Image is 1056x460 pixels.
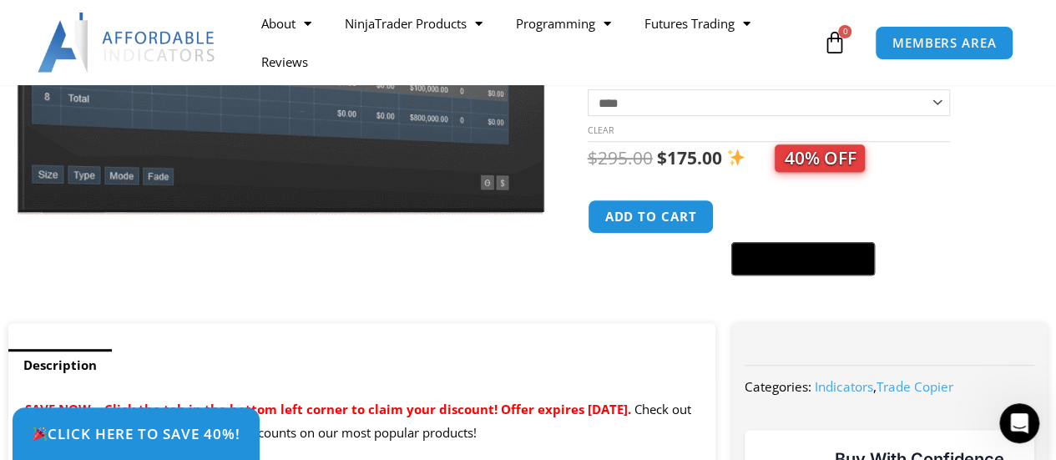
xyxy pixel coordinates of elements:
a: Description [8,349,112,382]
a: Clear options [588,124,614,136]
a: Indicators [815,378,872,395]
span: Categories: [745,378,811,395]
span: SAVE NOW – Click the tab in the bottom left corner to claim your discount! Offer expires [DATE]. [25,401,631,417]
a: Programming [499,4,628,43]
iframe: Intercom live chat [999,403,1039,443]
button: Add to cart [588,200,715,234]
a: 0 [797,18,871,67]
bdi: 295.00 [588,146,653,169]
span: Click Here to save 40%! [32,427,240,441]
a: 🎉Click Here to save 40%! [13,407,260,460]
img: 🎉 [33,427,47,441]
a: NinjaTrader Products [328,4,499,43]
img: ✨ [727,149,745,166]
iframe: PayPal Message 1 [588,286,1015,301]
a: MEMBERS AREA [875,26,1014,60]
span: 40% OFF [775,144,865,172]
bdi: 175.00 [657,146,722,169]
a: Futures Trading [628,4,767,43]
span: $ [657,146,667,169]
nav: Menu [245,4,819,81]
span: , [815,378,952,395]
p: Check out the page for other discounts on our most popular products! [25,398,699,445]
a: About [245,4,328,43]
a: Reviews [245,43,325,81]
iframe: Secure express checkout frame [728,197,878,237]
span: MEMBERS AREA [892,37,997,49]
img: LogoAI | Affordable Indicators – NinjaTrader [38,13,217,73]
span: 0 [838,25,851,38]
button: Buy with GPay [731,242,875,275]
a: Trade Copier [876,378,952,395]
span: $ [588,146,598,169]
